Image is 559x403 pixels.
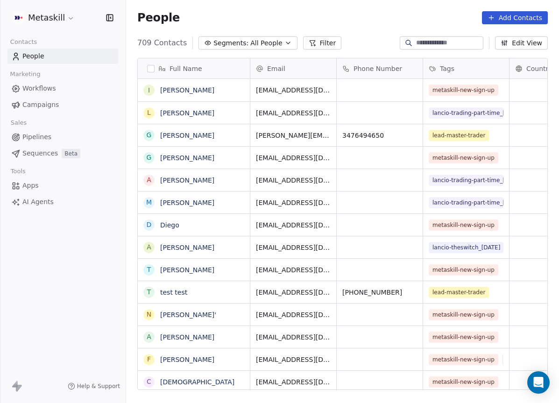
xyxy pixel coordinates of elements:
[6,35,41,49] span: Contacts
[170,64,202,73] span: Full Name
[429,175,503,186] span: lancio-trading-part-time_[DATE]
[7,129,118,145] a: Pipelines
[147,354,151,364] div: F
[160,86,214,94] a: [PERSON_NAME]
[303,36,342,49] button: Filter
[7,194,118,210] a: AI Agents
[147,175,151,185] div: A
[7,116,31,130] span: Sales
[160,311,216,318] a: [PERSON_NAME]'
[213,38,248,48] span: Segments:
[22,132,51,142] span: Pipelines
[160,244,214,251] a: [PERSON_NAME]
[256,176,331,185] span: [EMAIL_ADDRESS][DOMAIN_NAME]
[250,58,336,78] div: Email
[137,11,180,25] span: People
[147,332,151,342] div: a
[7,164,29,178] span: Tools
[256,355,331,364] span: [EMAIL_ADDRESS][DOMAIN_NAME]
[137,37,187,49] span: 709 Contacts
[22,100,59,110] span: Campaigns
[440,64,454,73] span: Tags
[256,243,331,252] span: [EMAIL_ADDRESS][DOMAIN_NAME]
[7,49,118,64] a: People
[147,108,151,118] div: L
[68,382,120,390] a: Help & Support
[7,146,118,161] a: SequencesBeta
[138,79,250,390] div: grid
[147,377,151,387] div: C
[250,38,282,48] span: All People
[7,81,118,96] a: Workflows
[429,130,489,141] span: lead-master-trader
[6,67,44,81] span: Marketing
[429,197,503,208] span: lancio-trading-part-time_[DATE]
[429,107,503,119] span: lancio-trading-part-time_[DATE]
[62,149,80,158] span: Beta
[527,371,550,394] div: Open Intercom Messenger
[256,265,331,275] span: [EMAIL_ADDRESS][DOMAIN_NAME]
[11,10,77,26] button: Metaskill
[429,309,498,320] span: metaskill-new-sign-up
[526,64,552,73] span: Country
[256,198,331,207] span: [EMAIL_ADDRESS][DOMAIN_NAME]
[429,85,498,96] span: metaskill-new-sign-up
[429,264,498,276] span: metaskill-new-sign-up
[77,382,120,390] span: Help & Support
[342,131,417,140] span: 3476494650
[22,148,58,158] span: Sequences
[423,58,509,78] div: Tags
[160,109,214,117] a: [PERSON_NAME]
[160,333,214,341] a: [PERSON_NAME]
[429,219,498,231] span: metaskill-new-sign-up
[429,354,498,365] span: metaskill-new-sign-up
[22,181,39,191] span: Apps
[147,220,152,230] div: D
[267,64,285,73] span: Email
[22,84,56,93] span: Workflows
[256,153,331,163] span: [EMAIL_ADDRESS][DOMAIN_NAME]
[160,289,187,296] a: test test
[160,177,214,184] a: [PERSON_NAME]
[256,288,331,297] span: [EMAIL_ADDRESS][DOMAIN_NAME]
[147,130,152,140] div: G
[22,197,54,207] span: AI Agents
[28,12,65,24] span: Metaskill
[429,332,498,343] span: metaskill-new-sign-up
[482,11,548,24] button: Add Contacts
[148,85,150,95] div: I
[7,97,118,113] a: Campaigns
[160,199,214,206] a: [PERSON_NAME]
[147,242,151,252] div: A
[429,242,503,253] span: lancio-theswitch_[DATE]
[256,332,331,342] span: [EMAIL_ADDRESS][DOMAIN_NAME]
[147,265,151,275] div: T
[256,131,331,140] span: [PERSON_NAME][EMAIL_ADDRESS][PERSON_NAME][DOMAIN_NAME]
[160,154,214,162] a: [PERSON_NAME]
[256,310,331,319] span: [EMAIL_ADDRESS][DOMAIN_NAME]
[160,266,214,274] a: [PERSON_NAME]
[495,36,548,49] button: Edit View
[429,152,498,163] span: metaskill-new-sign-up
[337,58,423,78] div: Phone Number
[13,12,24,23] img: AVATAR%20METASKILL%20-%20Colori%20Positivo.png
[7,178,118,193] a: Apps
[429,376,498,388] span: metaskill-new-sign-up
[354,64,402,73] span: Phone Number
[147,287,151,297] div: t
[256,85,331,95] span: [EMAIL_ADDRESS][DOMAIN_NAME]
[342,288,417,297] span: [PHONE_NUMBER]
[256,108,331,118] span: [EMAIL_ADDRESS][DOMAIN_NAME]
[160,132,214,139] a: [PERSON_NAME]
[160,356,214,363] a: [PERSON_NAME]
[22,51,44,61] span: People
[429,287,489,298] span: lead-master-trader
[147,153,152,163] div: G
[256,220,331,230] span: [EMAIL_ADDRESS][DOMAIN_NAME]
[160,378,234,386] a: [DEMOGRAPHIC_DATA]
[160,221,179,229] a: Diego
[256,377,331,387] span: [EMAIL_ADDRESS][DOMAIN_NAME]
[147,310,151,319] div: n
[146,198,152,207] div: M
[138,58,250,78] div: Full Name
